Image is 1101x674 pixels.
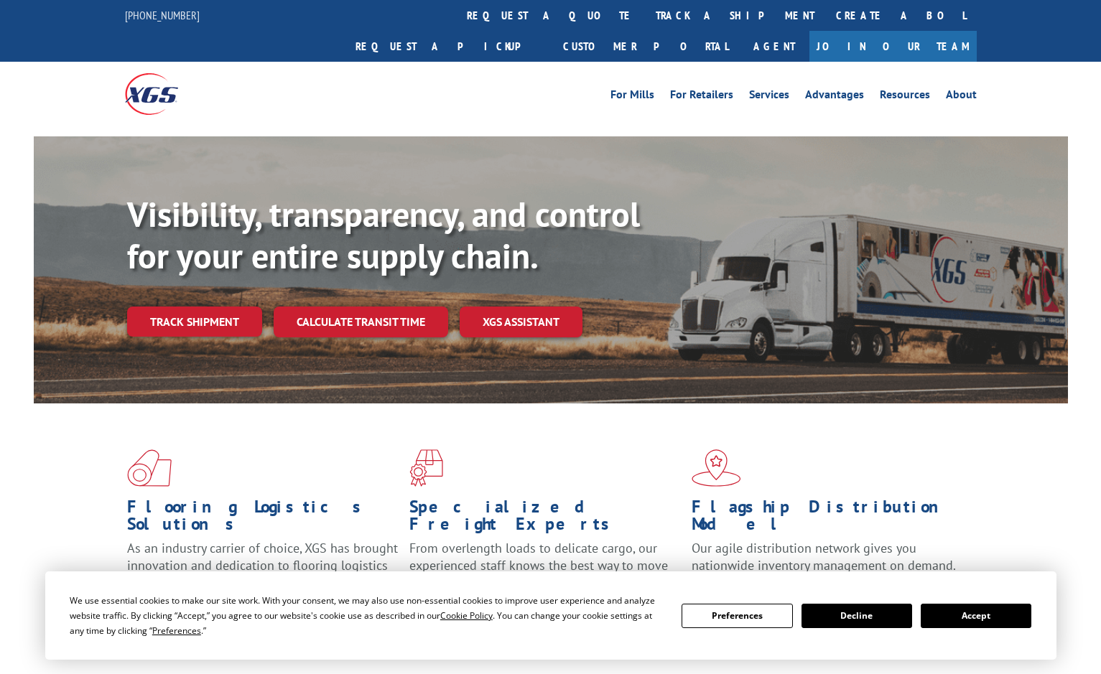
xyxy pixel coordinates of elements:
h1: Flooring Logistics Solutions [127,498,399,540]
span: Preferences [152,624,201,637]
a: Join Our Team [809,31,977,62]
a: Track shipment [127,306,262,337]
a: [PHONE_NUMBER] [125,8,200,22]
a: For Mills [610,89,654,105]
span: As an industry carrier of choice, XGS has brought innovation and dedication to flooring logistics... [127,540,398,591]
img: xgs-icon-total-supply-chain-intelligence-red [127,449,172,487]
a: About [946,89,977,105]
b: Visibility, transparency, and control for your entire supply chain. [127,192,640,278]
p: From overlength loads to delicate cargo, our experienced staff knows the best way to move your fr... [409,540,681,604]
button: Decline [802,604,912,628]
span: Cookie Policy [440,609,493,622]
a: Resources [880,89,930,105]
a: Request a pickup [345,31,552,62]
div: We use essential cookies to make our site work. With your consent, we may also use non-essential ... [70,593,664,638]
a: For Retailers [670,89,733,105]
button: Preferences [682,604,792,628]
h1: Specialized Freight Experts [409,498,681,540]
a: Agent [739,31,809,62]
a: Services [749,89,789,105]
span: Our agile distribution network gives you nationwide inventory management on demand. [692,540,956,574]
h1: Flagship Distribution Model [692,498,963,540]
div: Cookie Consent Prompt [45,571,1056,660]
a: Advantages [805,89,864,105]
a: Calculate transit time [274,306,448,337]
img: xgs-icon-focused-on-flooring-red [409,449,443,487]
img: xgs-icon-flagship-distribution-model-red [692,449,741,487]
a: Customer Portal [552,31,739,62]
button: Accept [921,604,1031,628]
a: XGS ASSISTANT [460,306,582,337]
